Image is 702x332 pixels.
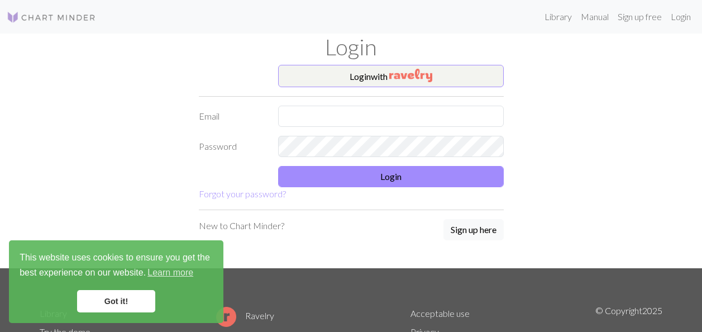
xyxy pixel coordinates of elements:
[7,11,96,24] img: Logo
[540,6,576,28] a: Library
[77,290,155,312] a: dismiss cookie message
[443,219,504,240] button: Sign up here
[576,6,613,28] a: Manual
[216,307,236,327] img: Ravelry logo
[20,251,213,281] span: This website uses cookies to ensure you get the best experience on our website.
[216,310,274,321] a: Ravelry
[9,240,223,323] div: cookieconsent
[199,219,284,233] p: New to Chart Minder?
[146,264,195,281] a: learn more about cookies
[199,188,286,199] a: Forgot your password?
[33,34,670,60] h1: Login
[192,136,272,157] label: Password
[443,219,504,241] a: Sign up here
[278,65,504,87] button: Loginwith
[278,166,504,187] button: Login
[613,6,666,28] a: Sign up free
[410,308,470,319] a: Acceptable use
[389,69,432,82] img: Ravelry
[192,106,272,127] label: Email
[666,6,695,28] a: Login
